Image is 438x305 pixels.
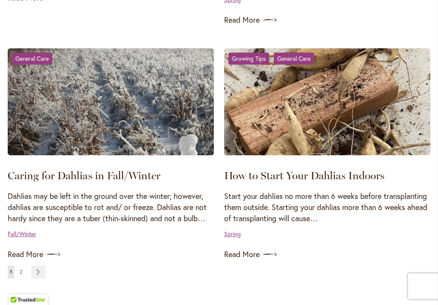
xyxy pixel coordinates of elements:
a: Read More [224,248,430,261]
a: Caring for Dahlias in Fall/Winter [8,48,214,158]
a: Spring [224,230,241,238]
div: & [228,53,318,65]
a: How to Start Your Dahlias Indoors [224,169,385,182]
a: Growing Tips [228,53,269,65]
a: Read More [224,13,430,27]
span: 1 [10,269,12,275]
a: How to Start Your Dahlias Indoors [224,48,430,158]
span: 2 [20,269,22,275]
p: Dahlias may be left in the ground over the winter; however, dahlias are susceptible to rot and/ o... [8,191,214,224]
img: arrow icon [47,248,60,261]
a: General Care [12,53,52,65]
img: How to Start Your Dahlias Indoors [224,48,430,155]
img: arrow icon [263,248,277,261]
img: arrow icon [263,13,277,27]
a: Read More [8,248,214,261]
a: General Care [274,53,314,65]
a: 2 [18,266,24,278]
a: Caring for Dahlias in Fall/Winter [8,169,160,182]
p: Start your dahlias no more than 6 weeks before transplanting them outside. Starting your dahlias ... [224,191,430,224]
img: Caring for Dahlias in Fall/Winter [8,48,214,155]
iframe: Launch Accessibility Center [6,275,30,299]
a: Fall/Winter [8,230,36,238]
